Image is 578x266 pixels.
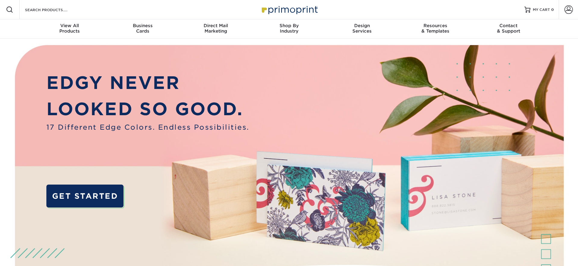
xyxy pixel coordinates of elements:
div: & Support [472,23,545,34]
span: Business [106,23,179,28]
span: Contact [472,23,545,28]
p: LOOKED SO GOOD. [46,96,249,122]
div: Products [33,23,106,34]
span: View All [33,23,106,28]
input: SEARCH PRODUCTS..... [24,6,83,13]
a: View AllProducts [33,19,106,39]
div: Services [326,23,399,34]
div: Industry [252,23,326,34]
a: DesignServices [326,19,399,39]
p: EDGY NEVER [46,70,249,96]
span: 17 Different Edge Colors. Endless Possibilities. [46,122,249,133]
a: BusinessCards [106,19,179,39]
span: MY CART [533,7,550,12]
span: Resources [399,23,472,28]
div: Marketing [179,23,252,34]
a: Resources& Templates [399,19,472,39]
span: 0 [551,8,554,12]
div: Cards [106,23,179,34]
a: Direct MailMarketing [179,19,252,39]
span: Shop By [252,23,326,28]
a: Contact& Support [472,19,545,39]
span: Direct Mail [179,23,252,28]
a: GET STARTED [46,185,124,207]
img: Primoprint [259,3,319,16]
div: & Templates [399,23,472,34]
span: Design [326,23,399,28]
a: Shop ByIndustry [252,19,326,39]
